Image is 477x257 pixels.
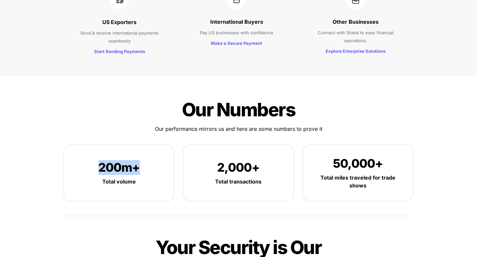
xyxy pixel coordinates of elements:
[94,49,145,54] strong: Start Sending Payments
[333,156,383,171] span: 50,000+
[102,19,137,25] strong: US Exporters
[211,40,262,46] a: Make a Secure Payment
[320,174,397,189] strong: Total miles traveled for trade shows
[200,30,273,35] span: Pay US businesses with confidence
[217,160,260,175] span: 2,000+
[80,30,160,43] span: Send & receive international payments seamlessly
[326,47,386,54] a: Explore Enterprise Solutions
[215,178,262,185] strong: Total transactions
[155,126,322,132] span: Our performance mirrors us and here are some numbers to prove it
[94,48,145,54] a: Start Sending Payments
[326,48,386,54] strong: Explore Enterprise Solutions
[210,18,263,25] strong: International Buyers
[102,178,136,185] strong: Total volume
[182,99,295,121] span: Our Numbers
[318,30,395,43] span: Connect with Shield to ease financial operations.
[98,160,140,175] span: 200m+
[333,18,379,25] strong: Other Businesses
